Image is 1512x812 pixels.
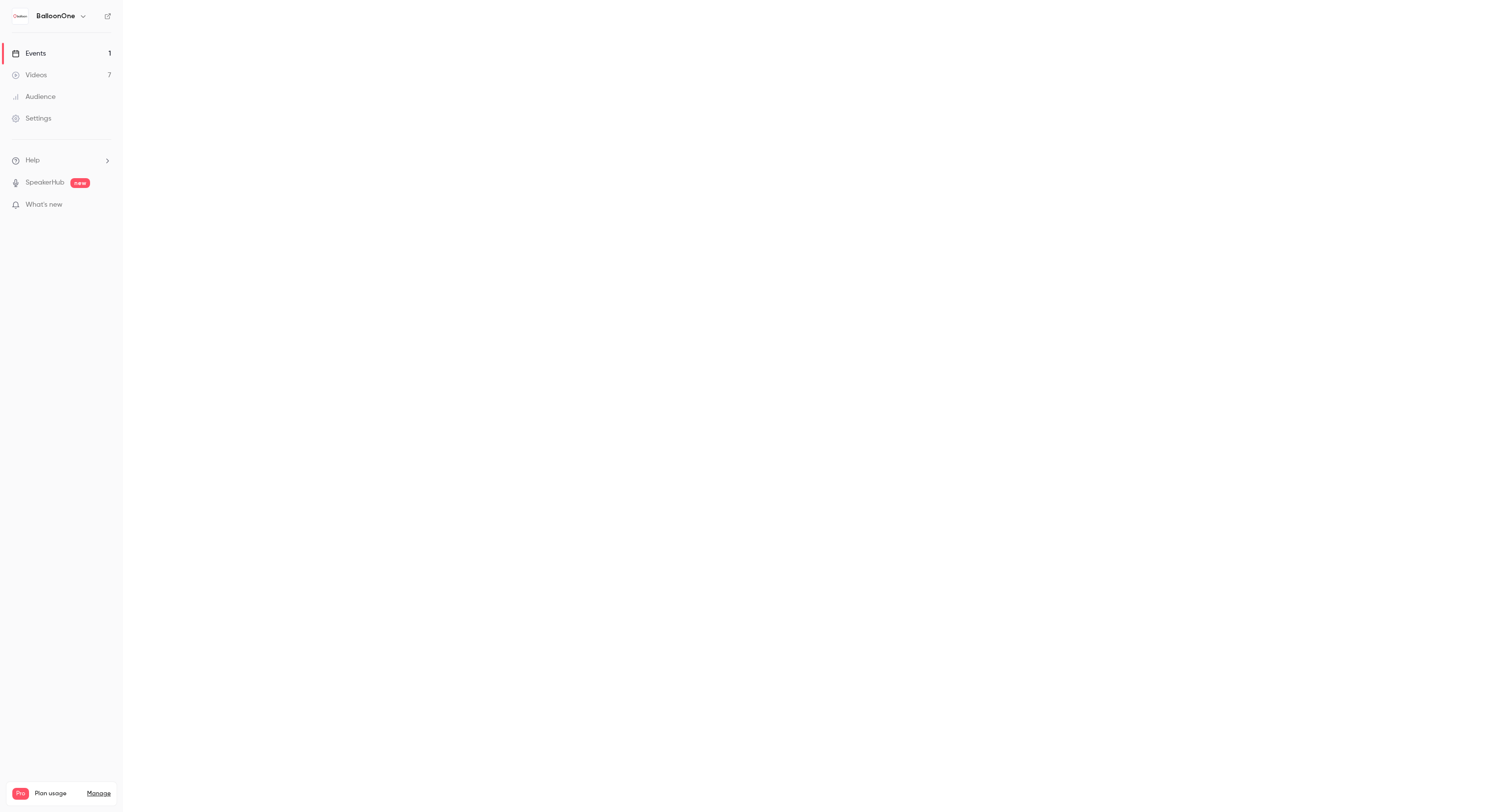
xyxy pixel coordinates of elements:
span: Plan usage [35,790,81,798]
span: Pro [12,788,29,800]
div: Settings [12,114,51,124]
div: Videos [12,70,47,80]
span: What's new [26,200,63,210]
iframe: Noticeable Trigger [99,201,111,210]
a: Manage [87,790,111,798]
span: Help [26,156,40,166]
div: Events [12,49,46,59]
h6: BalloonOne [36,11,75,21]
div: Audience [12,92,56,102]
span: new [70,178,90,188]
a: SpeakerHub [26,178,64,188]
img: BalloonOne [12,8,28,24]
li: help-dropdown-opener [12,156,111,166]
